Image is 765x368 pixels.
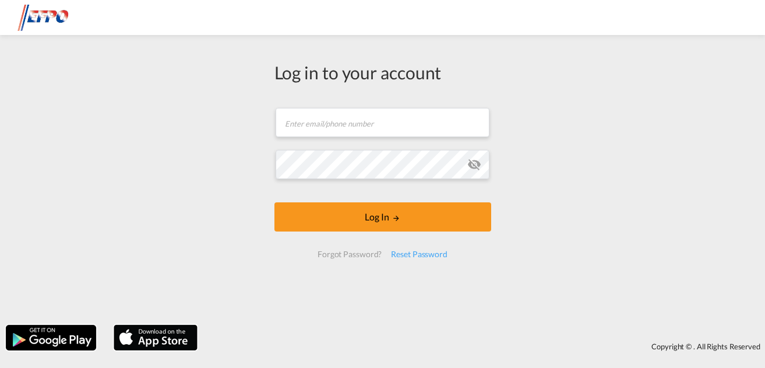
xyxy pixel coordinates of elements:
[313,244,386,265] div: Forgot Password?
[112,324,199,352] img: apple.png
[17,5,96,31] img: d38966e06f5511efa686cdb0e1f57a29.png
[467,157,481,171] md-icon: icon-eye-off
[203,337,765,356] div: Copyright © . All Rights Reserved
[386,244,452,265] div: Reset Password
[276,108,489,137] input: Enter email/phone number
[274,202,491,232] button: LOGIN
[5,324,97,352] img: google.png
[274,60,491,85] div: Log in to your account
